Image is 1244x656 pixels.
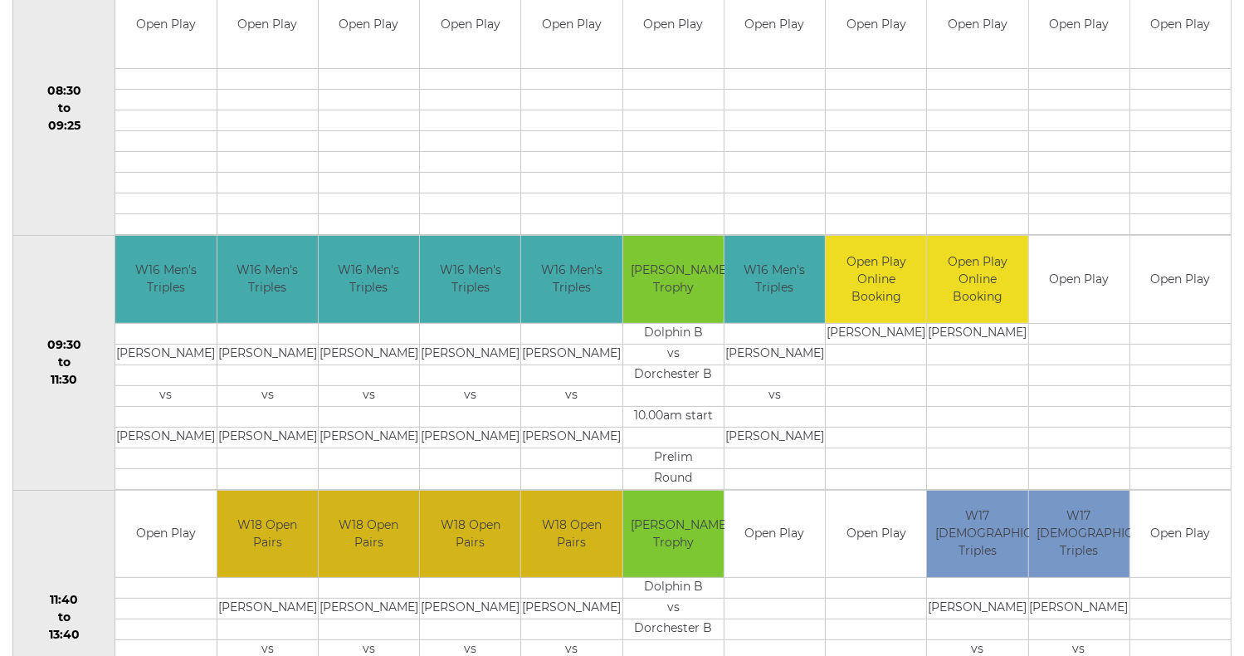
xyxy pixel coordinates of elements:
[826,323,926,344] td: [PERSON_NAME]
[420,344,520,365] td: [PERSON_NAME]
[1029,599,1129,619] td: [PERSON_NAME]
[319,599,419,619] td: [PERSON_NAME]
[724,236,825,323] td: W16 Men's Triples
[521,236,622,323] td: W16 Men's Triples
[927,599,1027,619] td: [PERSON_NAME]
[420,599,520,619] td: [PERSON_NAME]
[217,236,318,323] td: W16 Men's Triples
[623,406,724,427] td: 10.00am start
[623,599,724,619] td: vs
[1029,236,1129,323] td: Open Play
[217,385,318,406] td: vs
[420,491,520,578] td: W18 Open Pairs
[1130,491,1231,578] td: Open Play
[623,619,724,640] td: Dorchester B
[521,385,622,406] td: vs
[115,427,216,448] td: [PERSON_NAME]
[1029,491,1129,578] td: W17 [DEMOGRAPHIC_DATA] Triples
[13,236,115,491] td: 09:30 to 11:30
[217,599,318,619] td: [PERSON_NAME]
[724,385,825,406] td: vs
[420,427,520,448] td: [PERSON_NAME]
[826,491,926,578] td: Open Play
[623,236,724,323] td: [PERSON_NAME] Trophy
[724,344,825,365] td: [PERSON_NAME]
[623,578,724,599] td: Dolphin B
[115,491,216,578] td: Open Play
[927,323,1027,344] td: [PERSON_NAME]
[319,427,419,448] td: [PERSON_NAME]
[319,491,419,578] td: W18 Open Pairs
[217,427,318,448] td: [PERSON_NAME]
[217,491,318,578] td: W18 Open Pairs
[623,365,724,385] td: Dorchester B
[420,236,520,323] td: W16 Men's Triples
[115,344,216,365] td: [PERSON_NAME]
[521,491,622,578] td: W18 Open Pairs
[1130,236,1231,323] td: Open Play
[217,344,318,365] td: [PERSON_NAME]
[319,385,419,406] td: vs
[623,468,724,489] td: Round
[115,385,216,406] td: vs
[623,323,724,344] td: Dolphin B
[826,236,926,323] td: Open Play Online Booking
[319,236,419,323] td: W16 Men's Triples
[623,448,724,468] td: Prelim
[319,344,419,365] td: [PERSON_NAME]
[521,427,622,448] td: [PERSON_NAME]
[521,599,622,619] td: [PERSON_NAME]
[927,491,1027,578] td: W17 [DEMOGRAPHIC_DATA] Triples
[623,491,724,578] td: [PERSON_NAME] Trophy
[724,491,825,578] td: Open Play
[623,344,724,365] td: vs
[521,344,622,365] td: [PERSON_NAME]
[724,427,825,448] td: [PERSON_NAME]
[927,236,1027,323] td: Open Play Online Booking
[115,236,216,323] td: W16 Men's Triples
[420,385,520,406] td: vs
